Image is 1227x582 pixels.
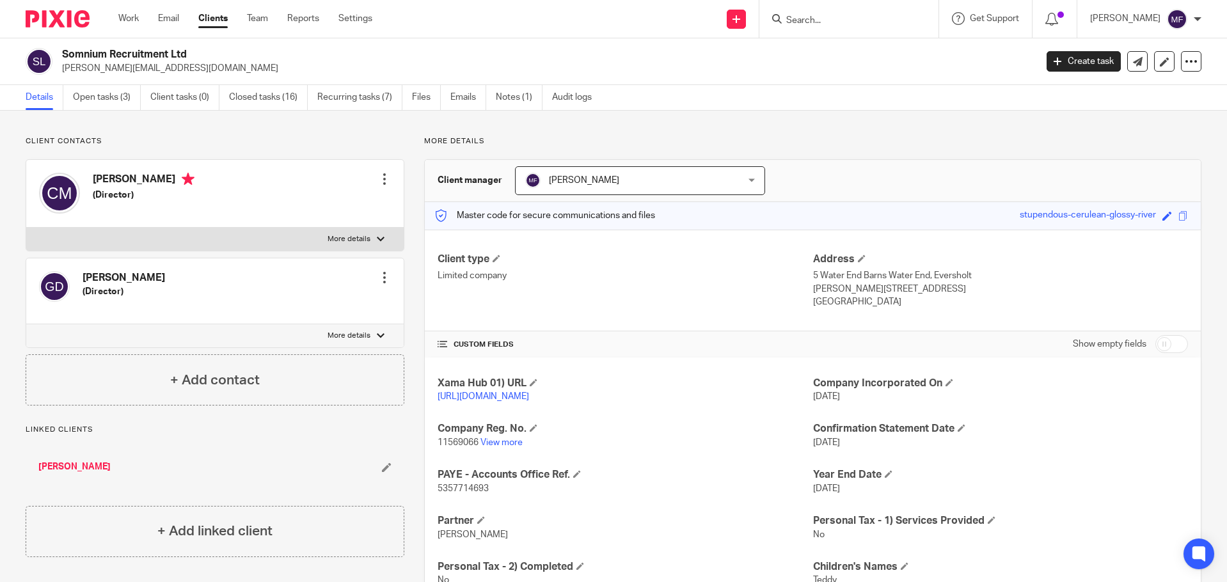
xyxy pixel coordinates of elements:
h4: CUSTOM FIELDS [438,340,812,350]
span: [DATE] [813,392,840,401]
p: [PERSON_NAME][STREET_ADDRESS] [813,283,1188,295]
h4: Year End Date [813,468,1188,482]
p: Client contacts [26,136,404,146]
input: Search [785,15,900,27]
p: More details [328,331,370,341]
a: Clients [198,12,228,25]
h4: Personal Tax - 1) Services Provided [813,514,1188,528]
img: Pixie [26,10,90,28]
span: [PERSON_NAME] [438,530,508,539]
a: Emails [450,85,486,110]
h4: Xama Hub 01) URL [438,377,812,390]
h4: + Add contact [170,370,260,390]
h5: (Director) [93,189,194,201]
h4: PAYE - Accounts Office Ref. [438,468,812,482]
h4: Partner [438,514,812,528]
h4: Personal Tax - 2) Completed [438,560,812,574]
i: Primary [182,173,194,185]
img: svg%3E [26,48,52,75]
a: Open tasks (3) [73,85,141,110]
a: Details [26,85,63,110]
span: 5357714693 [438,484,489,493]
h5: (Director) [83,285,165,298]
a: Client tasks (0) [150,85,219,110]
p: Linked clients [26,425,404,435]
img: svg%3E [39,271,70,302]
div: stupendous-cerulean-glossy-river [1020,208,1156,223]
label: Show empty fields [1073,338,1146,350]
p: [GEOGRAPHIC_DATA] [813,295,1188,308]
a: View more [480,438,523,447]
h4: [PERSON_NAME] [93,173,194,189]
p: [PERSON_NAME][EMAIL_ADDRESS][DOMAIN_NAME] [62,62,1027,75]
p: 5 Water End Barns Water End, Eversholt [813,269,1188,282]
a: Audit logs [552,85,601,110]
h3: Client manager [438,174,502,187]
h4: Confirmation Statement Date [813,422,1188,436]
a: Email [158,12,179,25]
h4: Children's Names [813,560,1188,574]
img: svg%3E [1167,9,1187,29]
span: [DATE] [813,438,840,447]
h4: [PERSON_NAME] [83,271,165,285]
a: Create task [1047,51,1121,72]
span: 11569066 [438,438,479,447]
span: Get Support [970,14,1019,23]
a: Settings [338,12,372,25]
img: svg%3E [39,173,80,214]
h4: + Add linked client [157,521,273,541]
img: svg%3E [525,173,541,188]
p: More details [424,136,1201,146]
a: [URL][DOMAIN_NAME] [438,392,529,401]
span: [DATE] [813,484,840,493]
h2: Somnium Recruitment Ltd [62,48,834,61]
span: [PERSON_NAME] [549,176,619,185]
a: Files [412,85,441,110]
a: Notes (1) [496,85,542,110]
span: No [813,530,825,539]
h4: Company Incorporated On [813,377,1188,390]
p: More details [328,234,370,244]
a: Closed tasks (16) [229,85,308,110]
h4: Address [813,253,1188,266]
p: Limited company [438,269,812,282]
h4: Client type [438,253,812,266]
a: Reports [287,12,319,25]
p: Master code for secure communications and files [434,209,655,222]
h4: Company Reg. No. [438,422,812,436]
p: [PERSON_NAME] [1090,12,1160,25]
a: [PERSON_NAME] [38,460,111,473]
a: Work [118,12,139,25]
a: Team [247,12,268,25]
a: Recurring tasks (7) [317,85,402,110]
